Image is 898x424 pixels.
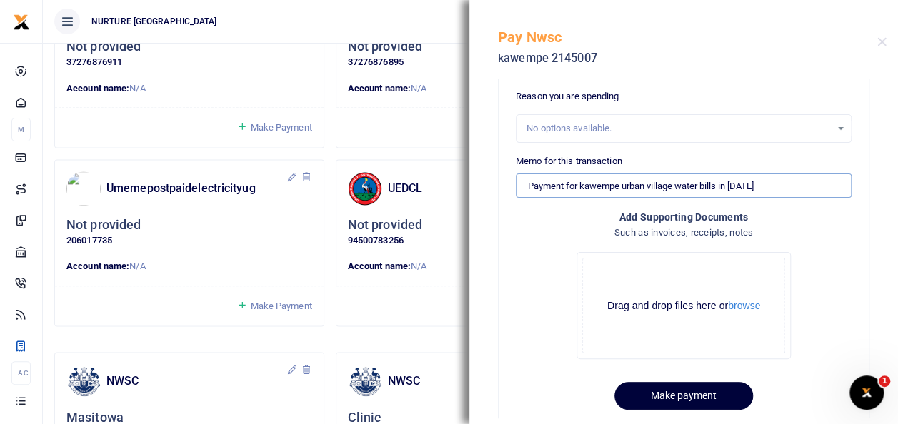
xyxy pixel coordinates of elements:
[66,217,312,248] div: Click to update
[498,51,877,66] h5: kawempe 2145007
[348,233,594,248] p: 94500783256
[411,83,426,94] span: N/A
[348,39,422,55] h5: Not provided
[348,83,411,94] strong: Account name:
[516,173,852,198] input: Enter extra information
[516,225,852,241] h4: Such as invoices, receipts, notes
[877,37,887,46] button: Close
[879,375,890,387] span: 1
[129,83,145,94] span: N/A
[411,261,426,271] span: N/A
[348,39,594,69] div: Click to update
[66,39,141,55] h5: Not provided
[498,29,877,46] h5: Pay Nwsc
[66,261,129,271] strong: Account name:
[849,375,884,410] iframe: Intercom live chat
[348,55,594,70] p: 37276876895
[11,361,31,385] li: Ac
[516,89,619,104] label: Reason you are spending
[86,15,223,28] span: NURTURE [GEOGRAPHIC_DATA]
[66,83,129,94] strong: Account name:
[348,217,594,248] div: Click to update
[348,217,422,233] h5: Not provided
[728,301,760,311] button: browse
[614,382,753,410] button: Make payment
[237,119,311,136] a: Make Payment
[577,252,791,359] div: File Uploader
[66,55,312,70] p: 37276876911
[388,181,568,196] h4: UEDCL
[66,39,312,69] div: Click to update
[13,14,30,31] img: logo-small
[348,261,411,271] strong: Account name:
[11,118,31,141] li: M
[66,233,312,248] p: 206017735
[106,181,286,196] h4: Umemepostpaidelectricityug
[388,373,568,389] h4: NWSC
[237,298,311,314] a: Make Payment
[527,121,831,136] div: No options available.
[250,301,311,311] span: Make Payment
[106,373,286,389] h4: NWSC
[13,16,30,26] a: logo-small logo-large logo-large
[66,217,141,233] h5: Not provided
[583,299,784,313] div: Drag and drop files here or
[516,154,622,168] label: Memo for this transaction
[250,122,311,133] span: Make Payment
[516,209,852,225] h4: Add supporting Documents
[129,261,145,271] span: N/A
